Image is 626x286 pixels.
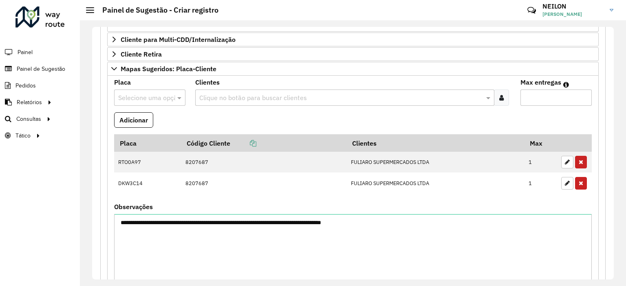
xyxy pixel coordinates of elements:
[230,139,256,147] a: Copiar
[114,77,131,87] label: Placa
[114,134,181,151] th: Placa
[195,77,220,87] label: Clientes
[18,48,33,57] span: Painel
[520,77,561,87] label: Max entregas
[15,81,36,90] span: Pedidos
[17,65,65,73] span: Painel de Sugestão
[121,36,236,43] span: Cliente para Multi-CDD/Internalização
[525,172,557,194] td: 1
[17,98,42,107] span: Relatórios
[15,131,31,140] span: Tático
[542,11,604,18] span: [PERSON_NAME]
[114,172,181,194] td: DKW3C14
[107,33,599,46] a: Cliente para Multi-CDD/Internalização
[523,2,540,19] a: Contato Rápido
[114,202,153,212] label: Observações
[347,152,525,173] td: FULIARO SUPERMERCADOS LTDA
[563,81,569,88] em: Máximo de clientes que serão colocados na mesma rota com os clientes informados
[542,2,604,10] h3: NEILON
[181,172,347,194] td: 8207687
[16,115,41,123] span: Consultas
[347,134,525,151] th: Clientes
[107,62,599,76] a: Mapas Sugeridos: Placa-Cliente
[347,172,525,194] td: FULIARO SUPERMERCADOS LTDA
[107,47,599,61] a: Cliente Retira
[121,51,162,57] span: Cliente Retira
[121,65,216,72] span: Mapas Sugeridos: Placa-Cliente
[525,152,557,173] td: 1
[94,6,218,15] h2: Painel de Sugestão - Criar registro
[114,112,153,128] button: Adicionar
[181,134,347,151] th: Código Cliente
[525,134,557,151] th: Max
[114,152,181,173] td: RTO0A97
[181,152,347,173] td: 8207687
